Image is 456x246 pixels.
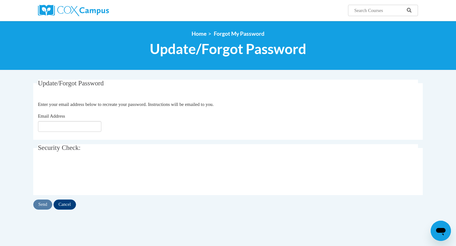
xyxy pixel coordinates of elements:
span: Enter your email address below to recreate your password. Instructions will be emailed to you. [38,102,214,107]
span: Update/Forgot Password [150,40,306,57]
span: Email Address [38,114,65,119]
span: Update/Forgot Password [38,79,104,87]
a: Home [192,30,206,37]
iframe: reCAPTCHA [38,163,134,187]
input: Cancel [54,200,76,210]
a: Cox Campus [38,5,158,16]
iframe: Button to launch messaging window [431,221,451,241]
input: Email [38,121,101,132]
input: Search Courses [354,7,404,14]
span: Forgot My Password [214,30,264,37]
button: Search [404,7,414,14]
img: Cox Campus [38,5,109,16]
span: Security Check: [38,144,81,151]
